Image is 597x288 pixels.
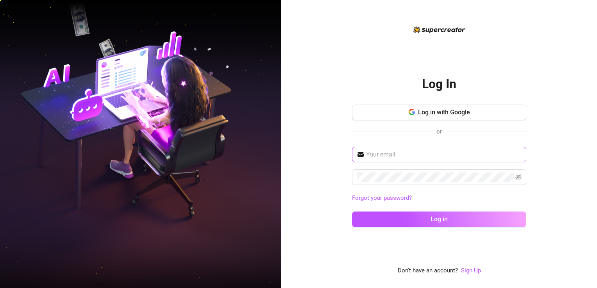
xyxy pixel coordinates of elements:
a: Sign Up [461,267,481,274]
a: Sign Up [461,266,481,276]
button: Log in [352,212,526,227]
input: Your email [366,150,522,159]
a: Forgot your password? [352,194,412,201]
span: eye-invisible [515,174,522,180]
button: Log in with Google [352,105,526,120]
span: Log in with Google [418,108,470,116]
h2: Log In [422,76,456,92]
a: Forgot your password? [352,194,526,203]
span: or [436,128,442,135]
img: logo-BBDzfeDw.svg [413,26,465,33]
span: Log in [431,215,448,223]
span: Don't have an account? [398,266,458,276]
